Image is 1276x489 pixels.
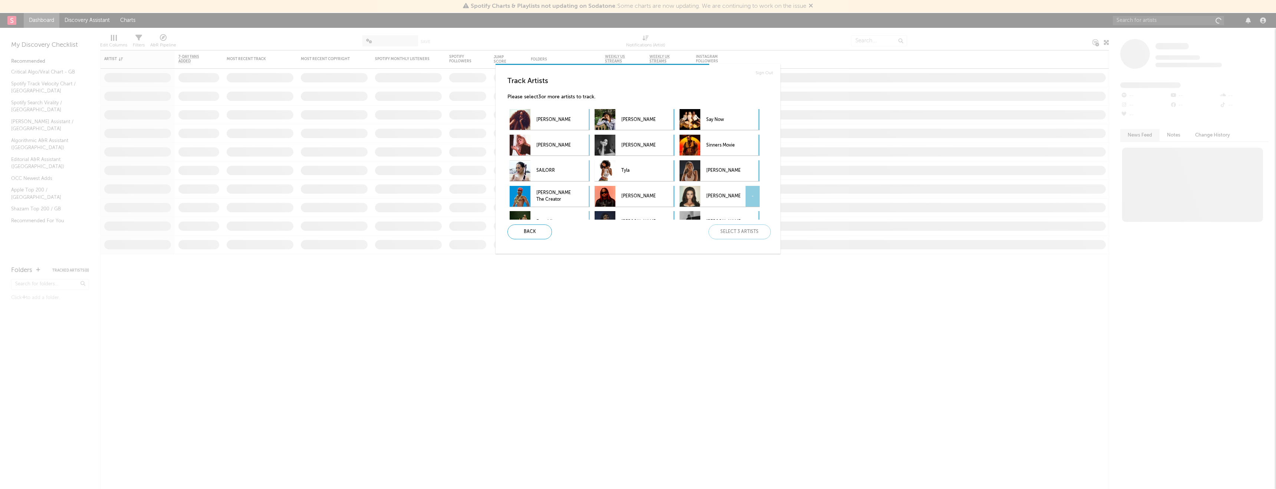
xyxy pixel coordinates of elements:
[706,111,740,128] p: Say Now
[595,109,675,130] div: [PERSON_NAME]
[510,109,590,130] div: [PERSON_NAME]
[680,186,760,207] div: [PERSON_NAME]-
[680,109,760,130] div: Say Now
[595,211,675,232] div: [PERSON_NAME]
[756,69,773,78] a: Sign Out
[595,135,675,155] div: [PERSON_NAME]
[680,135,760,155] div: Sinners Movie
[680,160,760,181] div: [PERSON_NAME]
[507,93,775,102] p: Please select 3 or more artists to track.
[706,188,740,205] p: [PERSON_NAME]
[621,163,655,179] p: Tyla
[621,213,655,230] p: [PERSON_NAME]
[746,186,760,207] div: -
[595,160,675,181] div: Tyla
[536,213,570,230] p: Doechii
[621,111,655,128] p: [PERSON_NAME]
[621,188,655,205] p: [PERSON_NAME]
[536,111,570,128] p: [PERSON_NAME]
[706,213,740,230] p: [PERSON_NAME]
[536,163,570,179] p: SAILORR
[507,224,552,239] div: Back
[595,186,675,207] div: [PERSON_NAME]
[536,137,570,154] p: [PERSON_NAME]
[706,137,740,154] p: Sinners Movie
[536,188,570,205] p: [PERSON_NAME], The Creator
[510,135,590,155] div: [PERSON_NAME]
[510,186,590,207] div: [PERSON_NAME], The Creator
[510,211,590,232] div: Doechii
[706,163,740,179] p: [PERSON_NAME]
[510,160,590,181] div: SAILORR
[680,211,760,232] div: [PERSON_NAME]
[507,77,775,86] h3: Track Artists
[621,137,655,154] p: [PERSON_NAME]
